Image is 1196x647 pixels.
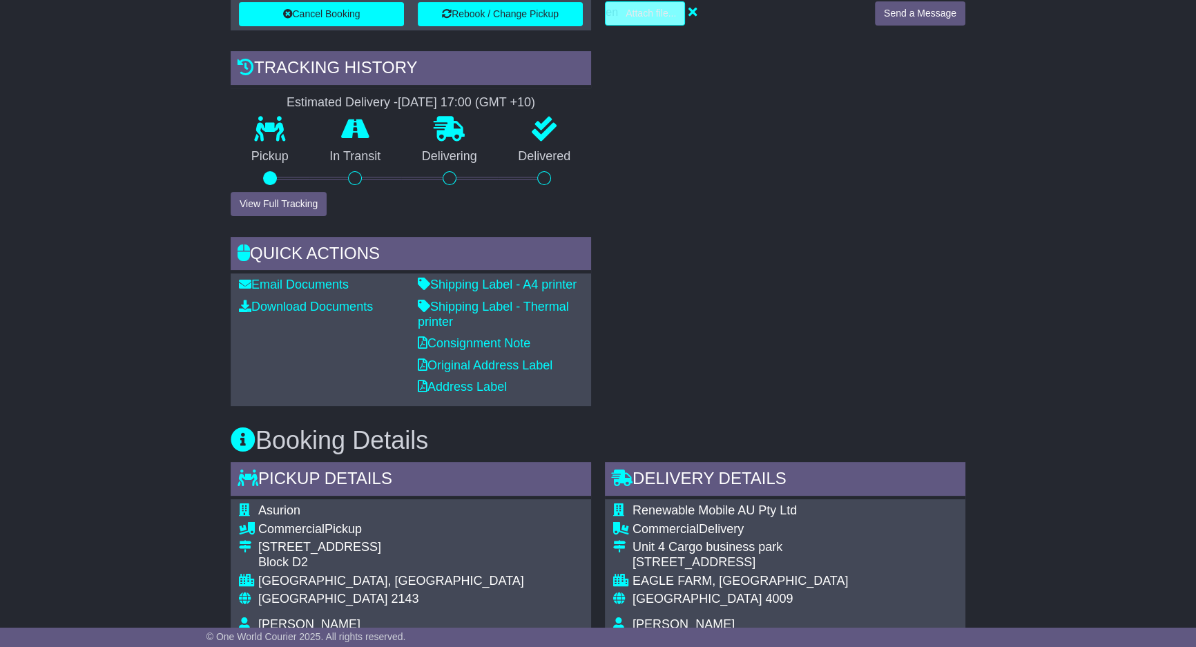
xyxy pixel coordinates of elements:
[206,631,406,642] span: © One World Courier 2025. All rights reserved.
[258,574,583,589] div: [GEOGRAPHIC_DATA], [GEOGRAPHIC_DATA]
[258,617,360,631] span: [PERSON_NAME]
[633,555,945,570] div: [STREET_ADDRESS]
[258,522,583,537] div: Pickup
[391,592,418,606] span: 2143
[418,358,552,372] a: Original Address Label
[231,51,591,88] div: Tracking history
[258,555,583,570] div: Block D2
[231,237,591,274] div: Quick Actions
[309,149,402,164] p: In Transit
[239,2,404,26] button: Cancel Booking
[633,522,699,536] span: Commercial
[418,300,569,329] a: Shipping Label - Thermal printer
[231,95,591,110] div: Estimated Delivery -
[633,503,797,517] span: Renewable Mobile AU Pty Ltd
[418,336,530,350] a: Consignment Note
[398,95,535,110] div: [DATE] 17:00 (GMT +10)
[401,149,498,164] p: Delivering
[231,192,327,216] button: View Full Tracking
[239,278,349,291] a: Email Documents
[633,540,945,555] div: Unit 4 Cargo business park
[605,462,965,499] div: Delivery Details
[633,592,762,606] span: [GEOGRAPHIC_DATA]
[258,592,387,606] span: [GEOGRAPHIC_DATA]
[765,592,793,606] span: 4009
[633,574,945,589] div: EAGLE FARM, [GEOGRAPHIC_DATA]
[875,1,965,26] button: Send a Message
[258,503,300,517] span: Asurion
[239,300,373,313] a: Download Documents
[231,427,965,454] h3: Booking Details
[418,278,577,291] a: Shipping Label - A4 printer
[231,462,591,499] div: Pickup Details
[418,2,583,26] button: Rebook / Change Pickup
[258,540,583,555] div: [STREET_ADDRESS]
[258,522,325,536] span: Commercial
[418,380,507,394] a: Address Label
[231,149,309,164] p: Pickup
[633,617,735,631] span: [PERSON_NAME]
[633,522,945,537] div: Delivery
[498,149,592,164] p: Delivered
